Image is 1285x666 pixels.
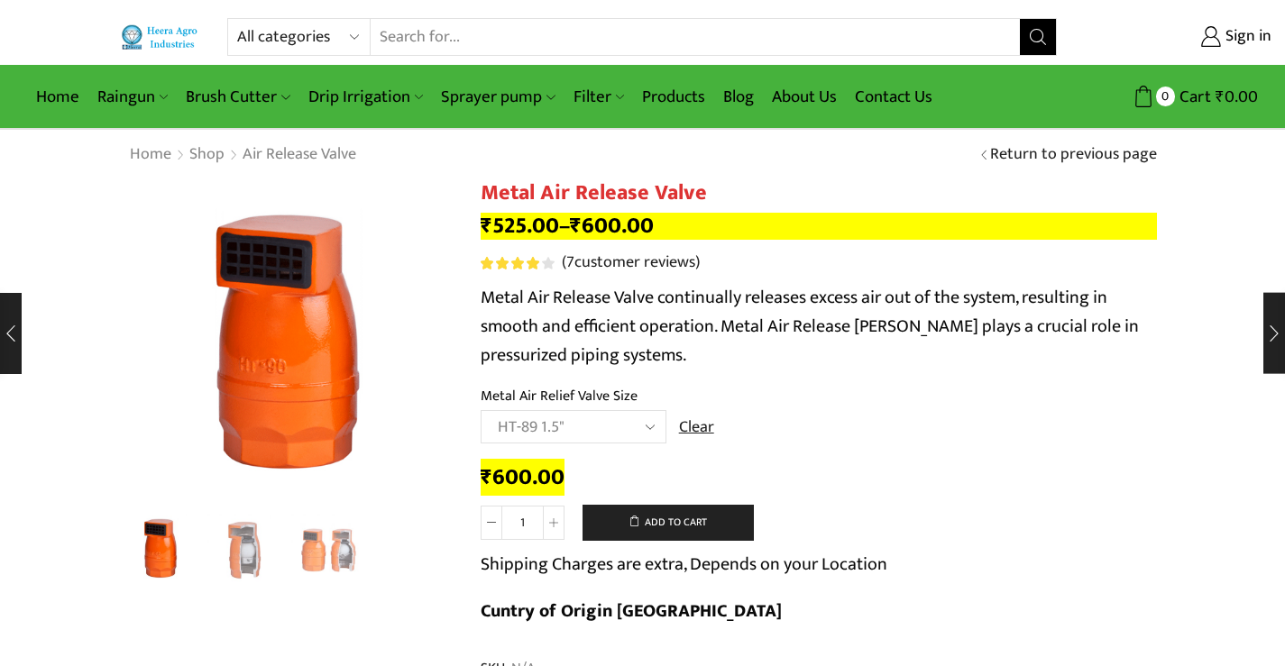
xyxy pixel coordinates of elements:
[481,257,541,269] span: Rated out of 5 based on customer ratings
[481,207,492,244] span: ₹
[242,143,357,167] a: Air Release Valve
[481,550,887,579] p: Shipping Charges are extra, Depends on your Location
[1075,80,1258,114] a: 0 Cart ₹0.00
[27,76,88,118] a: Home
[502,506,543,540] input: Product quantity
[481,257,557,269] span: 7
[583,505,754,541] button: Add to cart
[291,514,366,586] li: 3 / 3
[1216,83,1225,111] span: ₹
[566,249,574,276] span: 7
[129,143,357,167] nav: Breadcrumb
[846,76,941,118] a: Contact Us
[1156,87,1175,105] span: 0
[1175,85,1211,109] span: Cart
[432,76,564,118] a: Sprayer pump
[990,143,1157,167] a: Return to previous page
[1216,83,1258,111] bdi: 0.00
[371,19,1021,55] input: Search for...
[562,251,700,275] a: (7customer reviews)
[299,76,432,118] a: Drip Irrigation
[188,143,225,167] a: Shop
[570,207,654,244] bdi: 600.00
[207,514,282,588] a: 2
[481,459,564,496] bdi: 600.00
[291,514,366,588] a: 3
[714,76,763,118] a: Blog
[1020,19,1056,55] button: Search button
[481,283,1157,369] p: Metal Air Release Valve continually releases excess air out of the system, resulting in smooth an...
[124,514,199,586] li: 1 / 3
[633,76,714,118] a: Products
[129,180,454,505] div: 1 / 3
[763,76,846,118] a: About Us
[88,76,177,118] a: Raingun
[129,143,172,167] a: Home
[481,386,638,406] label: Metal Air Relief Valve Size
[124,511,199,586] img: Metal Air Release Valve
[481,596,782,626] b: Cuntry of Origin [GEOGRAPHIC_DATA]
[1084,21,1271,53] a: Sign in
[481,257,554,269] div: Rated 4.14 out of 5
[177,76,298,118] a: Brush Cutter
[481,207,559,244] bdi: 525.00
[1221,25,1271,49] span: Sign in
[207,514,282,586] li: 2 / 3
[481,459,492,496] span: ₹
[570,207,582,244] span: ₹
[679,416,714,440] a: Clear options
[564,76,633,118] a: Filter
[481,213,1157,240] p: –
[481,180,1157,206] h1: Metal Air Release Valve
